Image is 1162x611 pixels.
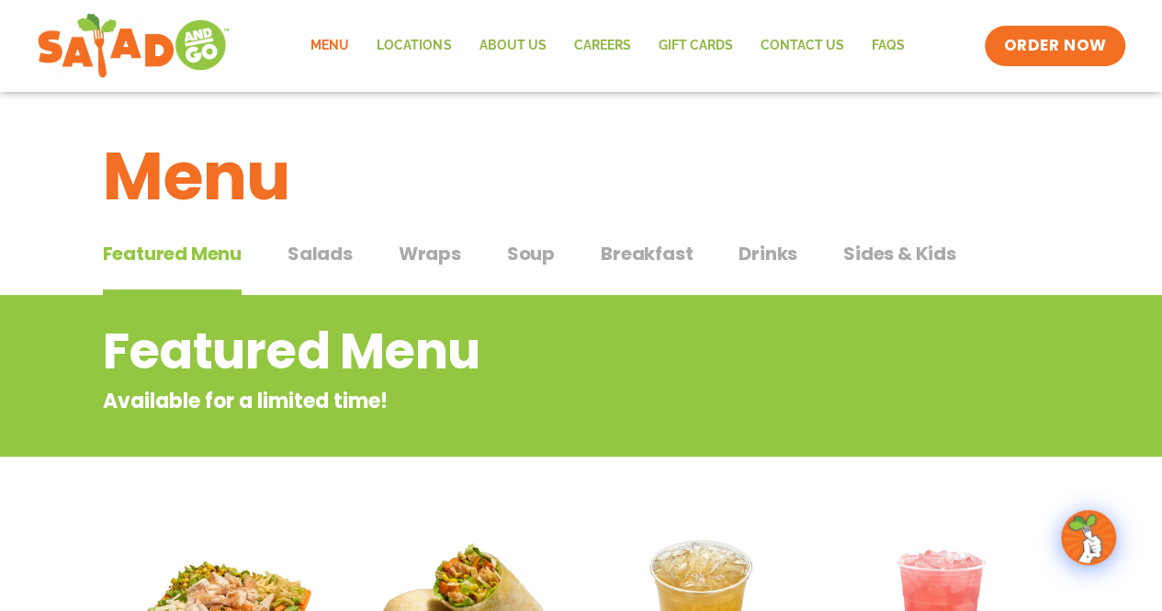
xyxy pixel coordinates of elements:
[103,240,242,267] span: Featured Menu
[644,25,746,67] a: GIFT CARDS
[399,240,461,267] span: Wraps
[103,386,912,416] p: Available for a limited time!
[288,240,353,267] span: Salads
[857,25,918,67] a: FAQs
[103,314,912,389] h2: Featured Menu
[297,25,918,67] nav: Menu
[843,240,956,267] span: Sides & Kids
[746,25,857,67] a: Contact Us
[103,127,1060,226] h1: Menu
[363,25,465,67] a: Locations
[297,25,363,67] a: Menu
[103,233,1060,296] div: Tabbed content
[37,9,231,83] img: new-SAG-logo-768×292
[1063,512,1114,563] img: wpChatIcon
[559,25,644,67] a: Careers
[465,25,559,67] a: About Us
[985,26,1124,66] a: ORDER NOW
[739,240,797,267] span: Drinks
[507,240,555,267] span: Soup
[601,240,693,267] span: Breakfast
[1003,35,1106,57] span: ORDER NOW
